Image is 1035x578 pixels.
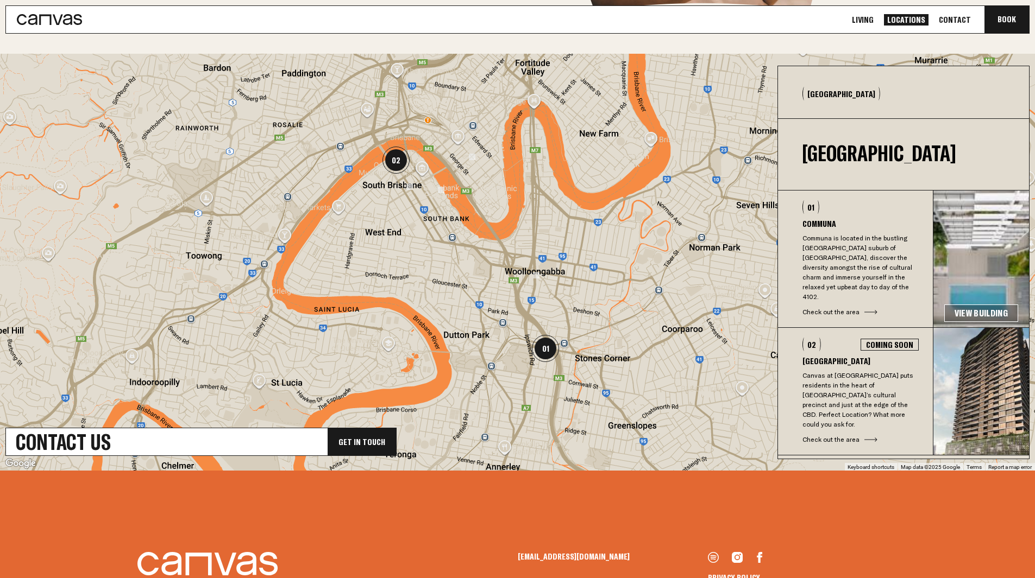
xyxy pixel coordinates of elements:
div: 01 [802,200,819,214]
button: [GEOGRAPHIC_DATA] [802,87,880,100]
h3: [GEOGRAPHIC_DATA] [802,357,919,365]
div: 01 [532,335,559,362]
button: 02Coming Soon[GEOGRAPHIC_DATA]Canvas at [GEOGRAPHIC_DATA] puts residents in the heart of [GEOGRAP... [778,328,933,455]
div: Check out the area [802,307,919,317]
div: 02 [802,338,821,351]
img: e00625e3674632ab53fb0bd06b8ba36b178151b1-356x386.jpg [933,328,1029,455]
a: Report a map error [988,464,1032,470]
button: Book [984,6,1029,33]
p: Canvas at [GEOGRAPHIC_DATA] puts residents in the heart of [GEOGRAPHIC_DATA]’s cultural precinct ... [802,371,919,429]
a: Terms [967,464,982,470]
h3: Communa [802,219,919,228]
div: More [GEOGRAPHIC_DATA] & [GEOGRAPHIC_DATA] Locations coming soon [778,455,1029,516]
a: Living [849,14,877,26]
span: Map data ©2025 Google [901,464,960,470]
a: Open this area in Google Maps (opens a new window) [3,456,39,471]
div: Coming Soon [861,339,919,351]
a: Contact UsGet In Touch [5,428,397,456]
p: Communa is located in the bustling [GEOGRAPHIC_DATA] suburb of [GEOGRAPHIC_DATA], discover the di... [802,233,919,302]
img: 67b7cc4d9422ff3188516097c9650704bc7da4d7-3375x1780.jpg [933,190,1029,327]
img: Google [3,456,39,471]
a: [EMAIL_ADDRESS][DOMAIN_NAME] [518,552,708,561]
div: Get In Touch [328,428,396,455]
a: Contact [936,14,974,26]
div: 02 [382,147,410,174]
a: View Building [944,304,1018,322]
button: 01CommunaCommuna is located in the bustling [GEOGRAPHIC_DATA] suburb of [GEOGRAPHIC_DATA], discov... [778,190,933,327]
div: Check out the area [802,435,919,444]
a: Locations [884,14,929,26]
button: Keyboard shortcuts [848,463,894,471]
